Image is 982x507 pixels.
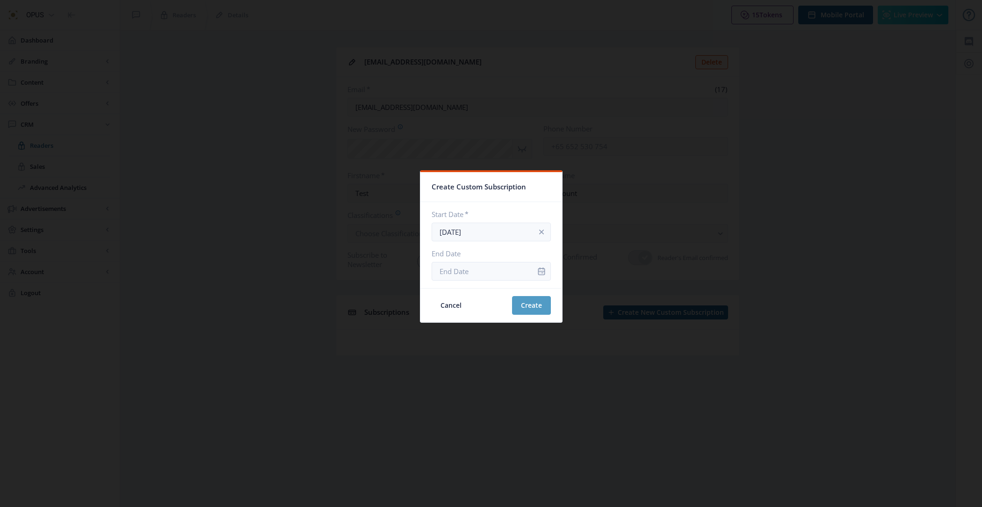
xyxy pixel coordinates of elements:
button: Create [512,296,551,315]
button: Cancel [432,296,470,315]
input: Start Date [432,223,551,241]
span: Create Custom Subscription [432,180,526,194]
label: End Date [432,249,543,258]
label: Start Date [432,210,543,219]
nb-icon: info [537,227,546,237]
input: End Date [432,262,551,281]
button: info [532,223,551,241]
nb-icon: info [537,267,546,276]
